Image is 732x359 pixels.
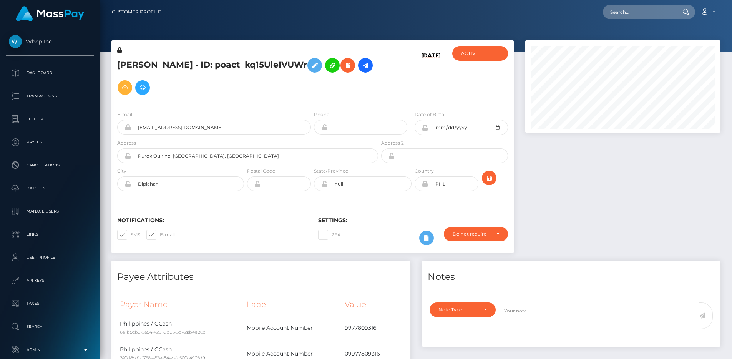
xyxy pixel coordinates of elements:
[117,230,140,240] label: SMS
[117,111,132,118] label: E-mail
[6,271,94,290] a: API Keys
[452,46,508,61] button: ACTIVE
[247,168,275,175] label: Postal Code
[9,136,91,148] p: Payees
[358,58,373,73] a: Initiate Payout
[421,52,441,101] h6: [DATE]
[6,225,94,244] a: Links
[9,160,91,171] p: Cancellations
[9,229,91,240] p: Links
[415,168,434,175] label: Country
[314,111,329,118] label: Phone
[9,321,91,332] p: Search
[16,6,84,21] img: MassPay Logo
[6,248,94,267] a: User Profile
[444,227,508,241] button: Do not require
[318,230,341,240] label: 2FA
[117,168,126,175] label: City
[603,5,675,19] input: Search...
[9,252,91,263] p: User Profile
[9,67,91,79] p: Dashboard
[117,294,244,315] th: Payer Name
[342,294,404,315] th: Value
[9,113,91,125] p: Ledger
[314,168,348,175] label: State/Province
[453,231,490,237] div: Do not require
[6,38,94,45] span: Whop Inc
[117,270,405,284] h4: Payee Attributes
[6,179,94,198] a: Batches
[120,329,207,335] small: 6e1b8cb9-5a84-4251-9d93-3d42ab4e80c1
[117,140,136,146] label: Address
[112,4,161,20] a: Customer Profile
[430,302,496,317] button: Note Type
[318,217,508,224] h6: Settings:
[9,35,22,48] img: Whop Inc
[6,202,94,221] a: Manage Users
[438,307,478,313] div: Note Type
[6,63,94,83] a: Dashboard
[9,183,91,194] p: Batches
[244,315,342,341] td: Mobile Account Number
[6,133,94,152] a: Payees
[6,86,94,106] a: Transactions
[342,315,404,341] td: 9977809316
[9,298,91,309] p: Taxes
[6,294,94,313] a: Taxes
[146,230,175,240] label: E-mail
[117,315,244,341] td: Philippines / GCash
[428,270,715,284] h4: Notes
[6,317,94,336] a: Search
[461,50,490,57] div: ACTIVE
[381,140,404,146] label: Address 2
[9,90,91,102] p: Transactions
[6,110,94,129] a: Ledger
[117,54,374,99] h5: [PERSON_NAME] - ID: poact_kq15UleIVUWr
[117,217,307,224] h6: Notifications:
[9,275,91,286] p: API Keys
[415,111,444,118] label: Date of Birth
[244,294,342,315] th: Label
[9,206,91,217] p: Manage Users
[6,156,94,175] a: Cancellations
[9,344,91,356] p: Admin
